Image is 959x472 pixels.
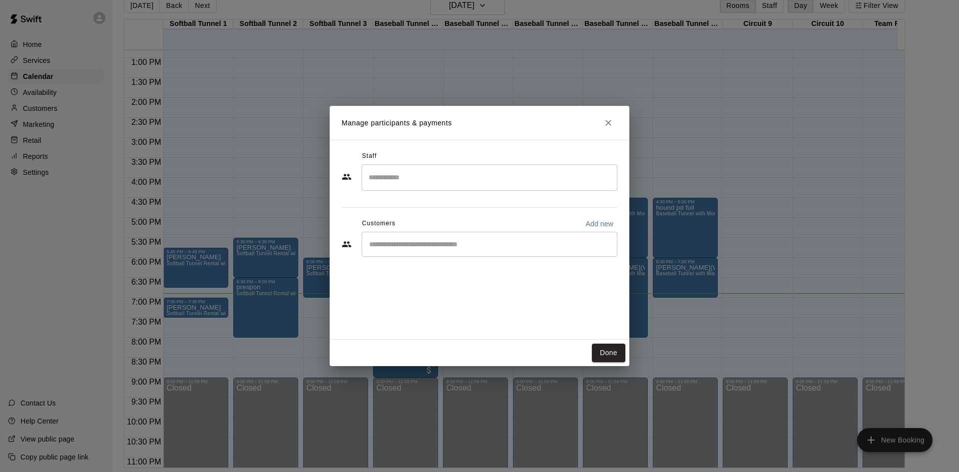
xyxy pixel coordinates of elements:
div: Search staff [362,164,617,191]
svg: Staff [342,172,352,182]
button: Done [592,344,625,362]
button: Close [599,114,617,132]
svg: Customers [342,239,352,249]
span: Staff [362,148,377,164]
div: Start typing to search customers... [362,232,617,257]
span: Customers [362,216,396,232]
p: Manage participants & payments [342,118,452,128]
button: Add new [581,216,617,232]
p: Add new [585,219,613,229]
